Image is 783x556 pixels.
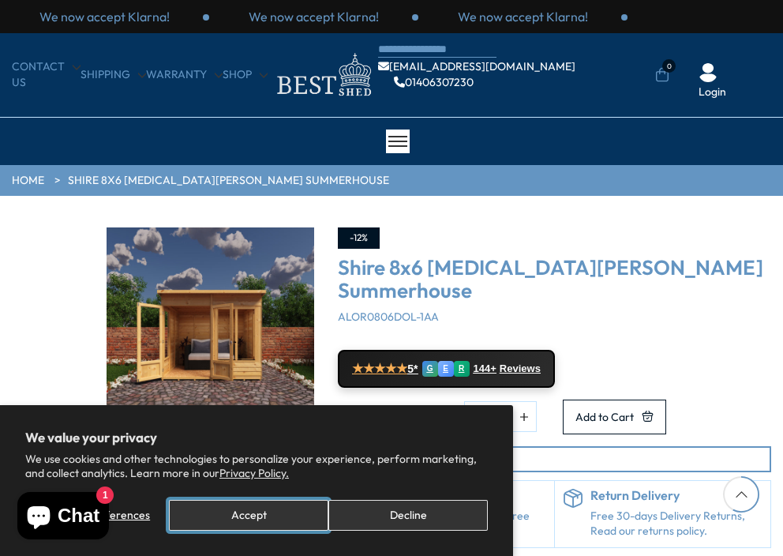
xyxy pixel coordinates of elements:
a: Privacy Policy. [219,466,289,480]
a: Shop [223,67,268,83]
div: R [454,361,470,377]
button: Decline [328,500,488,531]
span: Reviews [500,363,541,375]
h2: We value your privacy [25,430,488,445]
p: We use cookies and other technologies to personalize your experience, perform marketing, and coll... [25,452,488,480]
span: 0 [662,59,676,73]
a: Shire 8x6 [MEDICAL_DATA][PERSON_NAME] Summerhouse [68,173,389,189]
a: 0 [655,67,669,83]
img: Shire 8x6 Alora Pent Summerhouse [107,227,314,435]
a: CONTACT US [12,59,81,90]
p: We now accept Klarna! [249,8,379,25]
p: Lead Time: 1 Week [348,451,770,468]
inbox-online-store-chat: Shopify online store chat [13,492,114,543]
a: HOME [12,173,44,189]
span: 144+ [474,363,496,375]
div: G [422,361,438,377]
a: 01406307230 [394,77,474,88]
h6: Return Delivery [590,489,762,503]
h3: Shire 8x6 [MEDICAL_DATA][PERSON_NAME] Summerhouse [338,257,771,302]
span: Add to Cart [575,411,634,423]
span: ALOR0806DOL-1AA [338,310,439,324]
button: Accept [169,500,328,531]
span: ★★★★★ [352,361,407,376]
a: Shipping [81,67,146,83]
button: Add to Cart [563,400,666,434]
p: We now accept Klarna! [39,8,170,25]
a: [EMAIL_ADDRESS][DOMAIN_NAME] [378,61,575,72]
img: User Icon [699,63,717,82]
div: -12% [338,227,380,249]
div: E [438,361,454,377]
a: Warranty [146,67,223,83]
a: Login [699,85,726,100]
img: logo [268,49,378,100]
a: ★★★★★ 5* G E R 144+ Reviews [338,350,555,388]
p: We now accept Klarna! [458,8,588,25]
p: Free 30-days Delivery Returns, Read our returns policy. [590,509,762,539]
